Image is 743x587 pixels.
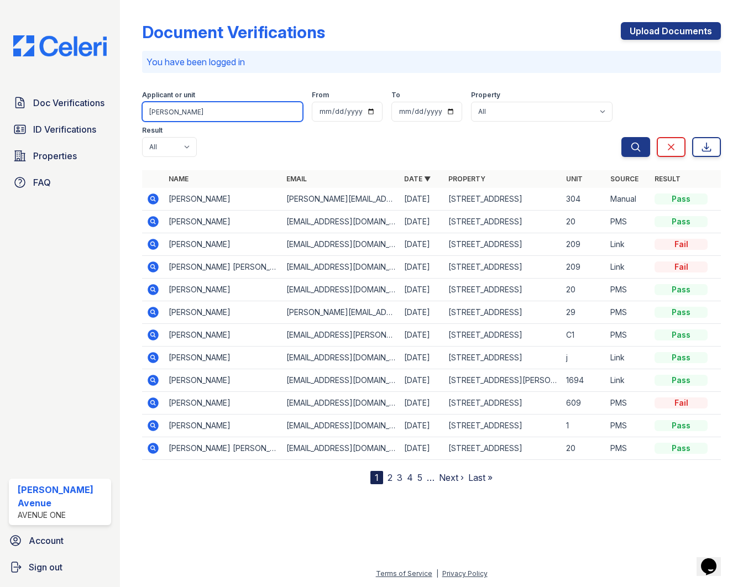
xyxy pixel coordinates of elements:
[282,256,400,279] td: [EMAIL_ADDRESS][DOMAIN_NAME]
[606,233,650,256] td: Link
[655,307,708,318] div: Pass
[18,483,107,510] div: [PERSON_NAME] Avenue
[9,118,111,140] a: ID Verifications
[606,188,650,211] td: Manual
[397,472,402,483] a: 3
[444,279,562,301] td: [STREET_ADDRESS]
[400,188,444,211] td: [DATE]
[606,301,650,324] td: PMS
[164,347,282,369] td: [PERSON_NAME]
[282,188,400,211] td: [PERSON_NAME][EMAIL_ADDRESS][PERSON_NAME][DOMAIN_NAME]
[286,175,307,183] a: Email
[4,530,116,552] a: Account
[33,176,51,189] span: FAQ
[562,188,606,211] td: 304
[400,347,444,369] td: [DATE]
[400,233,444,256] td: [DATE]
[444,437,562,460] td: [STREET_ADDRESS]
[282,279,400,301] td: [EMAIL_ADDRESS][DOMAIN_NAME]
[655,420,708,431] div: Pass
[169,175,189,183] a: Name
[33,123,96,136] span: ID Verifications
[164,324,282,347] td: [PERSON_NAME]
[444,324,562,347] td: [STREET_ADDRESS]
[448,175,485,183] a: Property
[606,256,650,279] td: Link
[164,415,282,437] td: [PERSON_NAME]
[4,35,116,56] img: CE_Logo_Blue-a8612792a0a2168367f1c8372b55b34899dd931a85d93a1a3d3e32e68fde9ad4.png
[562,256,606,279] td: 209
[697,543,732,576] iframe: chat widget
[417,472,422,483] a: 5
[282,369,400,392] td: [EMAIL_ADDRESS][DOMAIN_NAME]
[282,301,400,324] td: [PERSON_NAME][EMAIL_ADDRESS][DOMAIN_NAME]
[606,324,650,347] td: PMS
[142,91,195,99] label: Applicant or unit
[606,415,650,437] td: PMS
[444,369,562,392] td: [STREET_ADDRESS][PERSON_NAME]
[655,175,681,183] a: Result
[400,279,444,301] td: [DATE]
[655,239,708,250] div: Fail
[444,256,562,279] td: [STREET_ADDRESS]
[400,392,444,415] td: [DATE]
[655,397,708,408] div: Fail
[4,556,116,578] a: Sign out
[444,211,562,233] td: [STREET_ADDRESS]
[400,211,444,233] td: [DATE]
[282,211,400,233] td: [EMAIL_ADDRESS][DOMAIN_NAME]
[655,261,708,272] div: Fail
[33,149,77,163] span: Properties
[655,329,708,340] div: Pass
[142,102,303,122] input: Search by name, email, or unit number
[562,415,606,437] td: 1
[606,369,650,392] td: Link
[606,392,650,415] td: PMS
[400,369,444,392] td: [DATE]
[282,437,400,460] td: [EMAIL_ADDRESS][DOMAIN_NAME]
[444,301,562,324] td: [STREET_ADDRESS]
[562,392,606,415] td: 609
[442,569,488,578] a: Privacy Policy
[436,569,438,578] div: |
[400,437,444,460] td: [DATE]
[282,324,400,347] td: [EMAIL_ADDRESS][PERSON_NAME][DOMAIN_NAME]
[439,472,464,483] a: Next ›
[444,233,562,256] td: [STREET_ADDRESS]
[444,347,562,369] td: [STREET_ADDRESS]
[164,279,282,301] td: [PERSON_NAME]
[404,175,431,183] a: Date ▼
[610,175,639,183] a: Source
[164,256,282,279] td: [PERSON_NAME] [PERSON_NAME] [PERSON_NAME]
[562,233,606,256] td: 209
[282,415,400,437] td: [EMAIL_ADDRESS][DOMAIN_NAME]
[562,324,606,347] td: C1
[29,534,64,547] span: Account
[444,188,562,211] td: [STREET_ADDRESS]
[566,175,583,183] a: Unit
[655,193,708,205] div: Pass
[606,279,650,301] td: PMS
[562,437,606,460] td: 20
[407,472,413,483] a: 4
[444,415,562,437] td: [STREET_ADDRESS]
[562,347,606,369] td: j
[427,471,435,484] span: …
[655,216,708,227] div: Pass
[164,188,282,211] td: [PERSON_NAME]
[391,91,400,99] label: To
[606,437,650,460] td: PMS
[282,392,400,415] td: [EMAIL_ADDRESS][DOMAIN_NAME]
[400,415,444,437] td: [DATE]
[400,324,444,347] td: [DATE]
[9,145,111,167] a: Properties
[621,22,721,40] a: Upload Documents
[562,279,606,301] td: 20
[562,211,606,233] td: 20
[312,91,329,99] label: From
[606,347,650,369] td: Link
[468,472,493,483] a: Last »
[444,392,562,415] td: [STREET_ADDRESS]
[164,301,282,324] td: [PERSON_NAME]
[388,472,393,483] a: 2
